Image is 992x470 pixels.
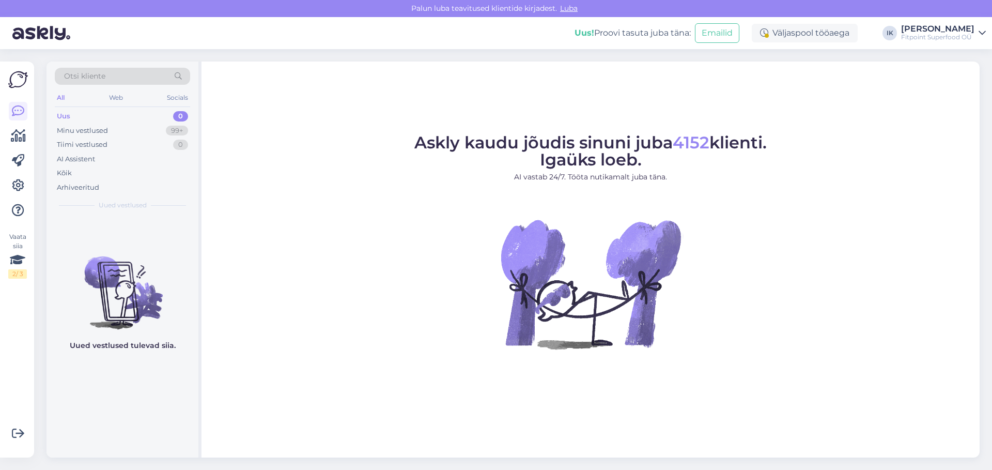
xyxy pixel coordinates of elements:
[901,25,974,33] div: [PERSON_NAME]
[575,28,594,38] b: Uus!
[414,132,767,170] span: Askly kaudu jõudis sinuni juba klienti. Igaüks loeb.
[57,111,70,122] div: Uus
[165,91,190,104] div: Socials
[64,71,105,82] span: Otsi kliente
[57,126,108,136] div: Minu vestlused
[752,24,858,42] div: Väljaspool tööaega
[47,238,198,331] img: No chats
[901,25,986,41] a: [PERSON_NAME]Fitpoint Superfood OÜ
[498,191,684,377] img: No Chat active
[55,91,67,104] div: All
[166,126,188,136] div: 99+
[173,111,188,122] div: 0
[57,168,72,178] div: Kõik
[57,154,95,164] div: AI Assistent
[414,172,767,183] p: AI vastab 24/7. Tööta nutikamalt juba täna.
[557,4,581,13] span: Luba
[107,91,125,104] div: Web
[695,23,739,43] button: Emailid
[8,70,28,89] img: Askly Logo
[673,132,709,153] span: 4152
[173,140,188,150] div: 0
[575,27,691,39] div: Proovi tasuta juba täna:
[901,33,974,41] div: Fitpoint Superfood OÜ
[57,140,107,150] div: Tiimi vestlused
[882,26,897,40] div: IK
[8,269,27,279] div: 2 / 3
[99,201,147,210] span: Uued vestlused
[8,232,27,279] div: Vaata siia
[70,340,176,351] p: Uued vestlused tulevad siia.
[57,183,99,193] div: Arhiveeritud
